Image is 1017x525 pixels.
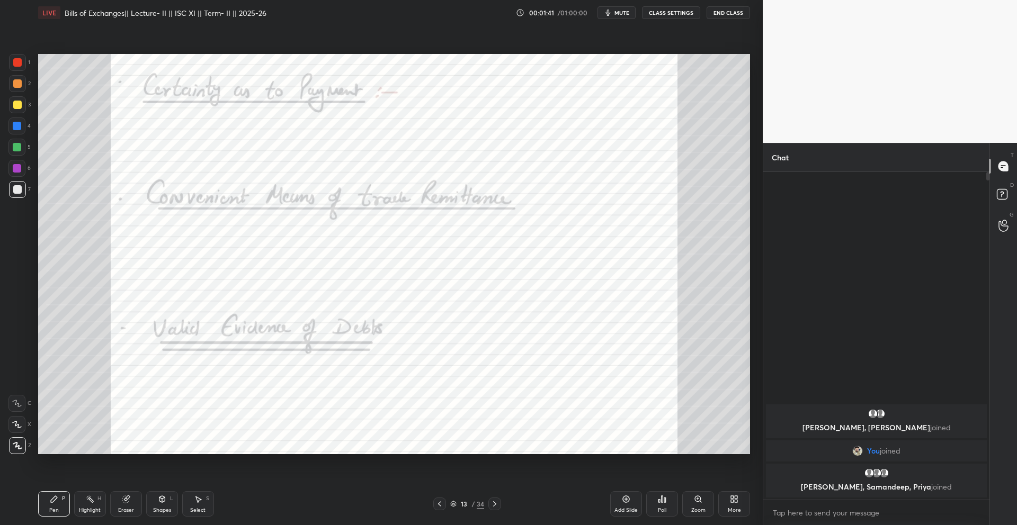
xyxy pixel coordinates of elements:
[8,117,31,134] div: 4
[691,508,706,513] div: Zoom
[8,395,31,412] div: C
[170,496,173,501] div: L
[642,6,700,19] button: CLASS SETTINGS
[614,508,638,513] div: Add Slide
[8,139,31,156] div: 5
[880,447,900,455] span: joined
[118,508,134,513] div: Eraser
[79,508,101,513] div: Highlight
[9,437,31,454] div: Z
[879,468,889,478] img: default.png
[8,160,31,177] div: 6
[852,446,863,456] img: fc0a0bd67a3b477f9557aca4a29aa0ad.19086291_AOh14GgchNdmiCeYbMdxktaSN3Z4iXMjfHK5yk43KqG_6w%3Ds96-c
[97,496,101,501] div: H
[62,496,65,501] div: P
[9,181,31,198] div: 7
[477,499,484,509] div: 34
[864,468,875,478] img: default.png
[707,6,750,19] button: End Class
[772,483,980,491] p: [PERSON_NAME], Samandeep, Priya
[206,496,209,501] div: S
[38,6,60,19] div: LIVE
[875,409,886,419] img: default.png
[931,482,952,492] span: joined
[459,501,469,507] div: 13
[772,423,980,432] p: [PERSON_NAME], [PERSON_NAME]
[1011,151,1014,159] p: T
[65,8,266,18] h4: Bills of Exchanges|| Lecture- II || ISC XI || Term- II || 2025-26
[1010,211,1014,219] p: G
[8,416,31,433] div: X
[614,9,629,16] span: mute
[471,501,475,507] div: /
[190,508,206,513] div: Select
[867,447,880,455] span: You
[763,402,989,500] div: grid
[871,468,882,478] img: default.png
[1010,181,1014,189] p: D
[153,508,171,513] div: Shapes
[9,96,31,113] div: 3
[9,75,31,92] div: 2
[9,54,30,71] div: 1
[658,508,666,513] div: Poll
[728,508,741,513] div: More
[597,6,636,19] button: mute
[930,422,951,432] span: joined
[49,508,59,513] div: Pen
[868,409,878,419] img: default.png
[763,143,797,171] p: Chat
